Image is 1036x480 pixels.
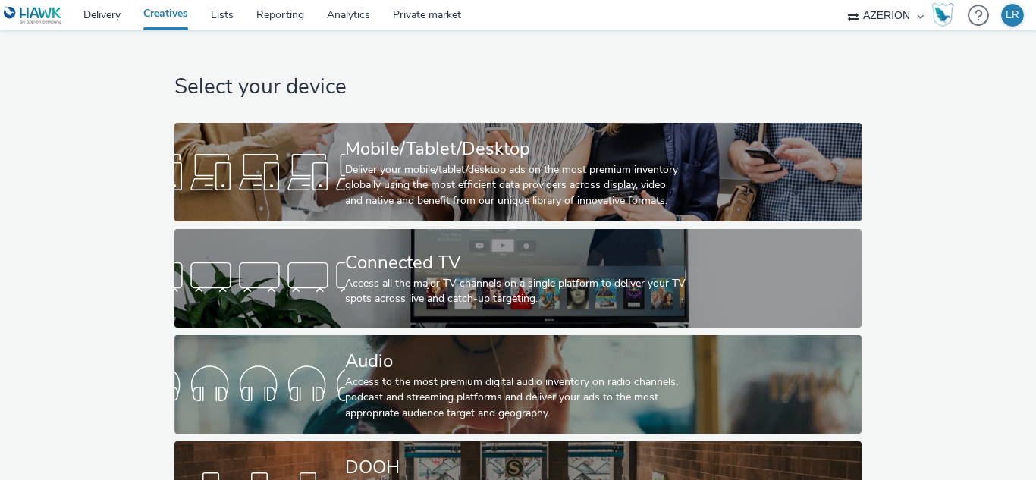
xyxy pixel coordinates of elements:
div: Connected TV [345,249,686,276]
h1: Select your device [174,73,862,102]
div: Mobile/Tablet/Desktop [345,136,686,162]
img: undefined Logo [4,6,62,25]
div: Deliver your mobile/tablet/desktop ads on the most premium inventory globally using the most effi... [345,162,686,209]
a: Connected TVAccess all the major TV channels on a single platform to deliver your TV spots across... [174,229,862,328]
a: Hawk Academy [931,3,960,27]
div: Access all the major TV channels on a single platform to deliver your TV spots across live and ca... [345,276,686,307]
img: Hawk Academy [931,3,954,27]
a: Mobile/Tablet/DesktopDeliver your mobile/tablet/desktop ads on the most premium inventory globall... [174,123,862,221]
div: LR [1006,4,1019,27]
div: Audio [345,348,686,375]
div: Access to the most premium digital audio inventory on radio channels, podcast and streaming platf... [345,375,686,421]
a: AudioAccess to the most premium digital audio inventory on radio channels, podcast and streaming ... [174,335,862,434]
